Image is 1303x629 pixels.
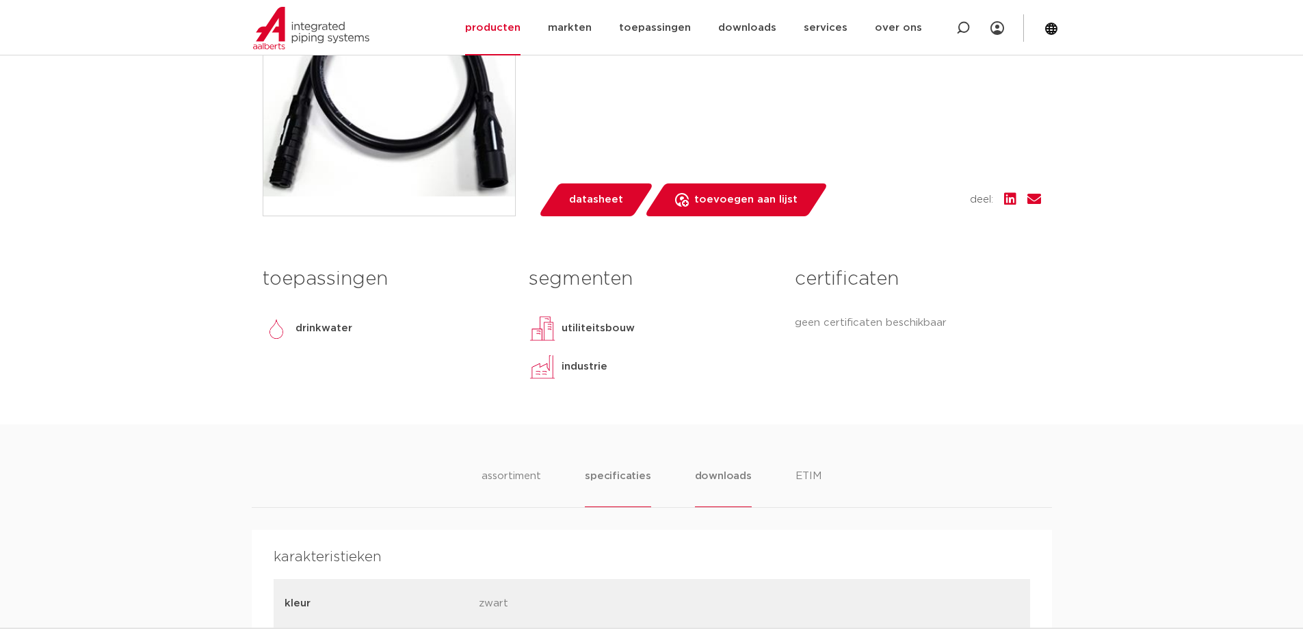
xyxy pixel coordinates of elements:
[795,266,1040,293] h3: certificaten
[585,468,650,507] li: specificaties
[569,189,623,211] span: datasheet
[795,468,821,507] li: ETIM
[529,315,556,342] img: utiliteitsbouw
[479,595,663,615] p: zwart
[285,595,469,612] p: kleur
[482,468,541,507] li: assortiment
[695,468,752,507] li: downloads
[263,266,508,293] h3: toepassingen
[274,546,1030,568] h4: karakteristieken
[694,189,798,211] span: toevoegen aan lijst
[970,192,993,208] span: deel:
[562,359,607,375] p: industrie
[529,266,774,293] h3: segmenten
[562,320,635,337] p: utiliteitsbouw
[263,315,290,342] img: drinkwater
[529,353,556,381] img: industrie
[795,315,1040,331] p: geen certificaten beschikbaar
[295,320,352,337] p: drinkwater
[538,183,654,216] a: datasheet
